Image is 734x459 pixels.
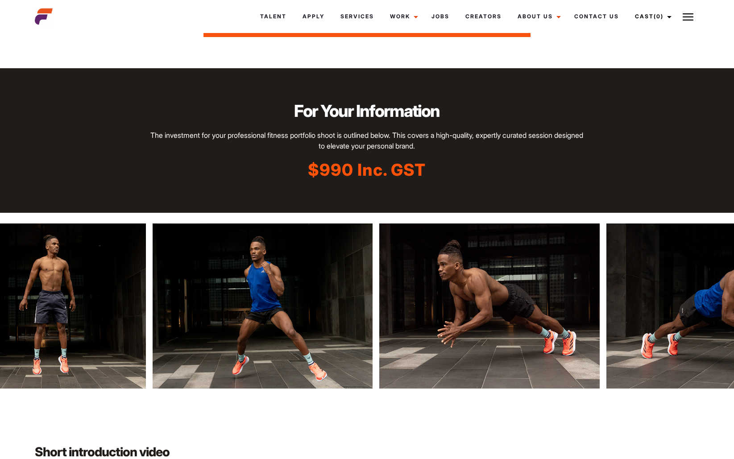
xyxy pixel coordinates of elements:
[510,4,566,29] a: About Us
[683,12,693,22] img: Burger icon
[382,4,423,29] a: Work
[457,4,510,29] a: Creators
[332,4,382,29] a: Services
[252,4,294,29] a: Talent
[35,8,53,25] img: cropped-aefm-brand-fav-22-square.png
[294,4,332,29] a: Apply
[147,99,587,123] h2: For Your Information
[423,4,457,29] a: Jobs
[654,13,664,20] span: (0)
[147,158,587,182] p: $990 Inc. GST
[147,130,587,151] p: The investment for your professional fitness portfolio shoot is outlined below. This covers a hig...
[627,4,677,29] a: Cast(0)
[566,4,627,29] a: Contact Us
